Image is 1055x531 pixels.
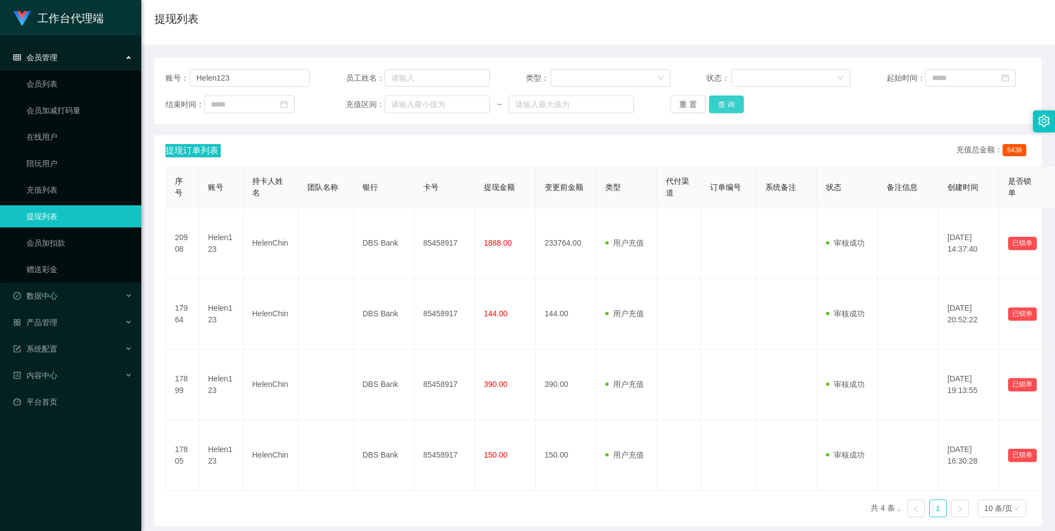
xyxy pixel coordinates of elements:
span: ~ [490,99,509,110]
span: 提现金额 [484,183,515,192]
span: 1888.00 [484,238,512,247]
span: 类型 [605,183,621,192]
i: 图标: down [837,75,844,82]
td: HelenChin [243,349,299,420]
li: 1 [929,500,947,517]
li: 共 4 条， [871,500,903,517]
input: 请输入最大值为 [509,95,634,113]
a: 会员加扣款 [26,232,132,254]
i: 图标: left [913,506,919,512]
img: logo.9652507e.png [13,11,31,26]
span: 变更前金额 [545,183,583,192]
span: 结束时间： [166,99,204,110]
i: 图标: table [13,54,21,61]
button: 查 询 [709,95,744,113]
td: [DATE] 19:13:55 [939,349,999,420]
span: 银行 [363,183,378,192]
div: 10 条/页 [984,500,1013,517]
i: 图标: appstore-o [13,318,21,326]
span: 类型： [526,72,551,84]
td: DBS Bank [354,420,414,491]
span: 5438 [1003,144,1026,156]
span: 充值区间： [346,99,385,110]
span: 用户充值 [605,380,644,389]
td: 144.00 [536,279,596,349]
a: 在线用户 [26,126,132,148]
i: 图标: down [1013,505,1020,513]
i: 图标: form [13,345,21,353]
span: 150.00 [484,450,508,459]
a: 图标: dashboard平台首页 [13,391,132,413]
span: 用户充值 [605,238,644,247]
span: 审核成功 [826,450,865,459]
td: HelenChin [243,420,299,491]
button: 已锁单 [1008,307,1037,321]
td: 85458917 [414,420,475,491]
i: 图标: setting [1038,115,1050,127]
a: 会员加减打码量 [26,99,132,121]
td: 20908 [166,208,199,279]
a: 赠送彩金 [26,258,132,280]
i: 图标: profile [13,371,21,379]
span: 创建时间 [947,183,978,192]
input: 请输入最小值为 [385,95,490,113]
a: 会员列表 [26,73,132,95]
td: [DATE] 16:30:28 [939,420,999,491]
td: 17805 [166,420,199,491]
td: 150.00 [536,420,596,491]
li: 下一页 [951,500,969,517]
input: 请输入 [385,69,490,87]
span: 390.00 [484,380,508,389]
span: 用户充值 [605,309,644,318]
i: 图标: calendar [280,100,288,108]
td: Helen123 [199,208,243,279]
a: 工作台代理端 [13,13,104,22]
span: 系统配置 [13,344,57,353]
td: DBS Bank [354,208,414,279]
div: 充值总金额： [956,144,1031,157]
span: 序号 [175,177,183,197]
td: 390.00 [536,349,596,420]
i: 图标: right [957,506,963,512]
span: 员工姓名： [346,72,385,84]
span: 持卡人姓名 [252,177,283,197]
a: 陪玩用户 [26,152,132,174]
td: 17964 [166,279,199,349]
span: 内容中心 [13,371,57,380]
span: 起始时间： [887,72,925,84]
span: 状态： [706,72,731,84]
span: 状态 [826,183,841,192]
li: 上一页 [907,500,925,517]
span: 144.00 [484,309,508,318]
button: 已锁单 [1008,237,1037,250]
td: HelenChin [243,208,299,279]
td: 85458917 [414,279,475,349]
a: 提现列表 [26,205,132,227]
td: [DATE] 20:52:22 [939,279,999,349]
td: 85458917 [414,349,475,420]
span: 账号 [208,183,223,192]
span: 数据中心 [13,291,57,300]
span: 账号： [166,72,190,84]
i: 图标: check-circle-o [13,292,21,300]
span: 产品管理 [13,318,57,327]
td: Helen123 [199,420,243,491]
a: 充值列表 [26,179,132,201]
span: 备注信息 [887,183,918,192]
i: 图标: calendar [1001,74,1009,82]
td: DBS Bank [354,279,414,349]
span: 审核成功 [826,309,865,318]
span: 代付渠道 [666,177,689,197]
td: DBS Bank [354,349,414,420]
h1: 工作台代理端 [38,1,104,36]
h1: 提现列表 [154,10,199,27]
td: HelenChin [243,279,299,349]
button: 已锁单 [1008,378,1037,391]
td: 233764.00 [536,208,596,279]
td: 17899 [166,349,199,420]
td: [DATE] 14:37:40 [939,208,999,279]
td: Helen123 [199,349,243,420]
button: 已锁单 [1008,449,1037,462]
span: 系统备注 [765,183,796,192]
span: 用户充值 [605,450,644,459]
